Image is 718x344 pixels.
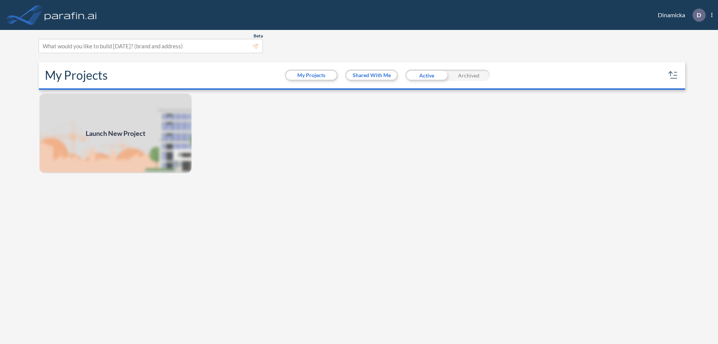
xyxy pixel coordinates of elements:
[43,7,98,22] img: logo
[86,128,145,138] span: Launch New Project
[405,70,448,81] div: Active
[697,12,701,18] p: D
[39,93,192,174] img: add
[45,68,108,82] h2: My Projects
[647,9,712,22] div: Dinamicka
[667,69,679,81] button: sort
[39,93,192,174] a: Launch New Project
[448,70,490,81] div: Archived
[286,71,337,80] button: My Projects
[254,33,263,39] span: Beta
[346,71,397,80] button: Shared With Me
